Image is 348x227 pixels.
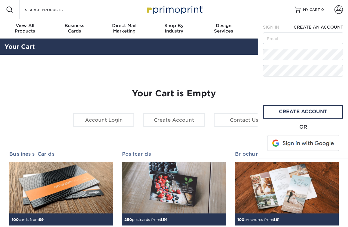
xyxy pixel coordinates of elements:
[73,113,134,127] a: Account Login
[273,217,276,222] span: $
[50,19,99,39] a: BusinessCards
[249,19,298,39] a: Resources& Templates
[263,81,343,102] iframe: reCAPTCHA
[99,19,149,39] a: Direct MailMarketing
[24,6,83,13] input: SEARCH PRODUCTS.....
[124,217,132,222] span: 250
[163,217,168,222] span: 54
[249,23,298,28] span: Resources
[263,25,279,30] span: SIGN IN
[149,23,199,28] span: Shop By
[294,25,343,30] span: CREATE AN ACCOUNT
[143,113,204,127] a: Create Account
[124,217,168,222] small: postcards from
[263,123,343,131] div: OR
[50,23,99,34] div: Cards
[263,33,343,44] input: Email
[321,8,324,12] span: 0
[237,217,244,222] span: 100
[149,23,199,34] div: Industry
[160,217,163,222] span: $
[303,7,320,12] span: MY CART
[9,151,113,157] h2: Business Cards
[263,105,343,119] a: create account
[249,23,298,34] div: & Templates
[235,162,339,214] img: Brochures & Flyers
[199,23,249,34] div: Services
[9,89,339,99] h1: Your Cart is Empty
[237,217,279,222] small: brochures from
[122,151,226,157] h2: Postcards
[5,43,35,50] a: Your Cart
[50,23,99,28] span: Business
[235,151,339,157] h2: Brochures & Flyers
[199,19,249,39] a: DesignServices
[276,217,279,222] span: 61
[144,3,204,16] img: Primoprint
[199,23,249,28] span: Design
[99,23,149,34] div: Marketing
[99,23,149,28] span: Direct Mail
[214,113,275,127] a: Contact Us
[149,19,199,39] a: Shop ByIndustry
[122,162,226,214] img: Postcards
[9,162,113,214] img: Business Cards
